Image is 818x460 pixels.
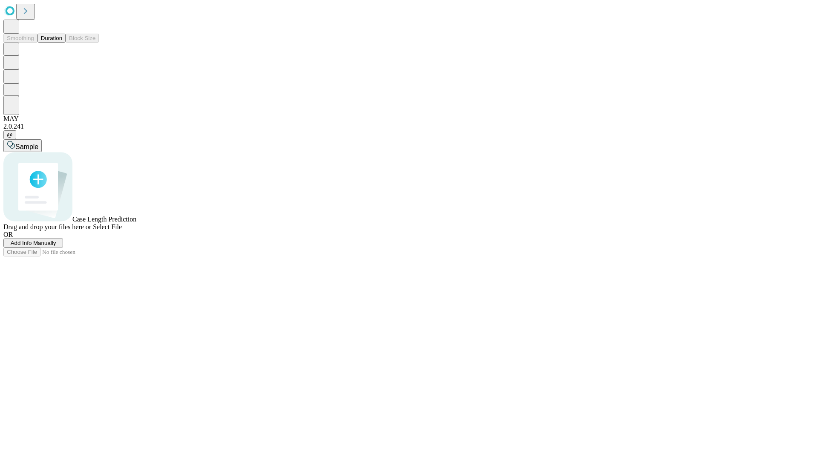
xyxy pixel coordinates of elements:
[37,34,66,43] button: Duration
[11,240,56,246] span: Add Info Manually
[3,130,16,139] button: @
[7,132,13,138] span: @
[3,34,37,43] button: Smoothing
[93,223,122,230] span: Select File
[15,143,38,150] span: Sample
[72,216,136,223] span: Case Length Prediction
[3,231,13,238] span: OR
[3,139,42,152] button: Sample
[66,34,99,43] button: Block Size
[3,223,91,230] span: Drag and drop your files here or
[3,123,815,130] div: 2.0.241
[3,115,815,123] div: MAY
[3,239,63,247] button: Add Info Manually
